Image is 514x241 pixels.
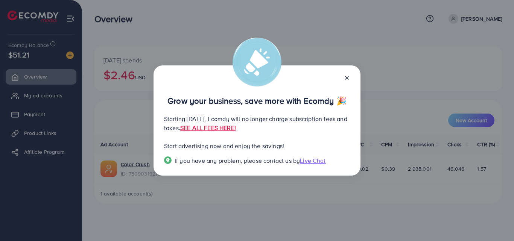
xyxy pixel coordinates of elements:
p: Grow your business, save more with Ecomdy 🎉 [164,96,350,105]
a: SEE ALL FEES HERE! [180,124,236,132]
p: Starting [DATE], Ecomdy will no longer charge subscription fees and taxes. [164,114,350,132]
p: Start advertising now and enjoy the savings! [164,141,350,150]
img: alert [233,38,281,86]
span: Live Chat [300,156,325,165]
span: If you have any problem, please contact us by [175,156,300,165]
img: Popup guide [164,156,172,164]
